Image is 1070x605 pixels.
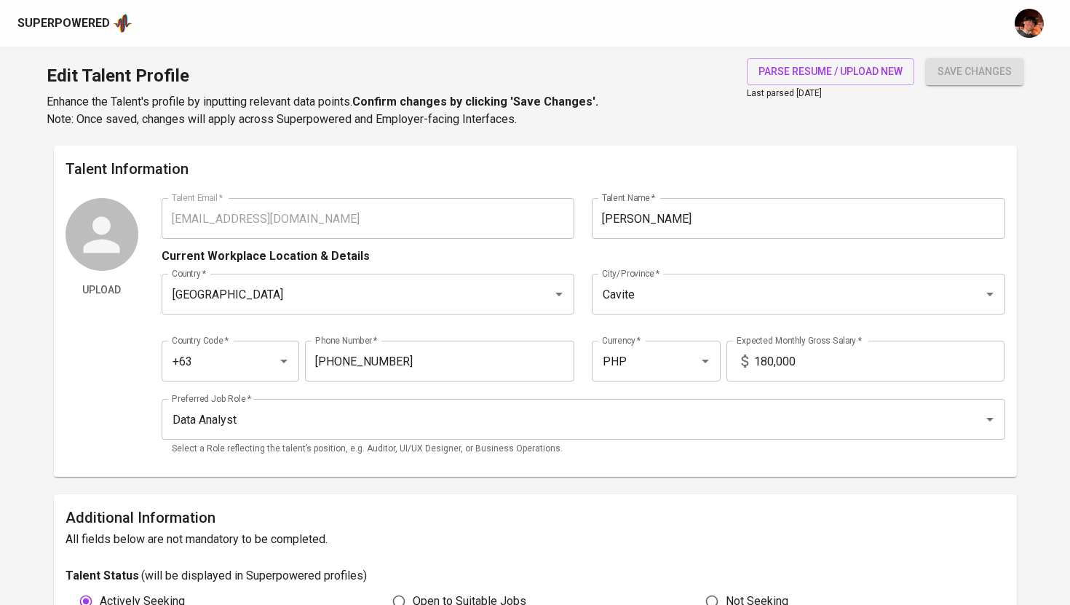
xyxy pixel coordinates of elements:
[162,248,370,265] p: Current Workplace Location & Details
[141,567,367,585] p: ( will be displayed in Superpowered profiles )
[71,281,132,299] span: Upload
[758,63,903,81] span: parse resume / upload new
[274,351,294,371] button: Open
[17,15,110,32] div: Superpowered
[549,284,569,304] button: Open
[17,12,132,34] a: Superpoweredapp logo
[980,409,1000,430] button: Open
[747,58,914,85] button: parse resume / upload new
[47,58,598,93] h1: Edit Talent Profile
[113,12,132,34] img: app logo
[938,63,1012,81] span: save changes
[1015,9,1044,38] img: diemas@glints.com
[747,88,822,98] span: Last parsed [DATE]
[66,529,1005,550] h6: All fields below are not mandatory to be completed.
[47,93,598,128] p: Enhance the Talent's profile by inputting relevant data points. Note: Once saved, changes will ap...
[172,442,995,456] p: Select a Role reflecting the talent’s position, e.g. Auditor, UI/UX Designer, or Business Operati...
[980,284,1000,304] button: Open
[66,567,139,585] p: Talent Status
[66,157,1005,181] h6: Talent Information
[66,277,138,304] button: Upload
[66,506,1005,529] h6: Additional Information
[352,95,598,108] b: Confirm changes by clicking 'Save Changes'.
[695,351,716,371] button: Open
[926,58,1023,85] button: save changes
